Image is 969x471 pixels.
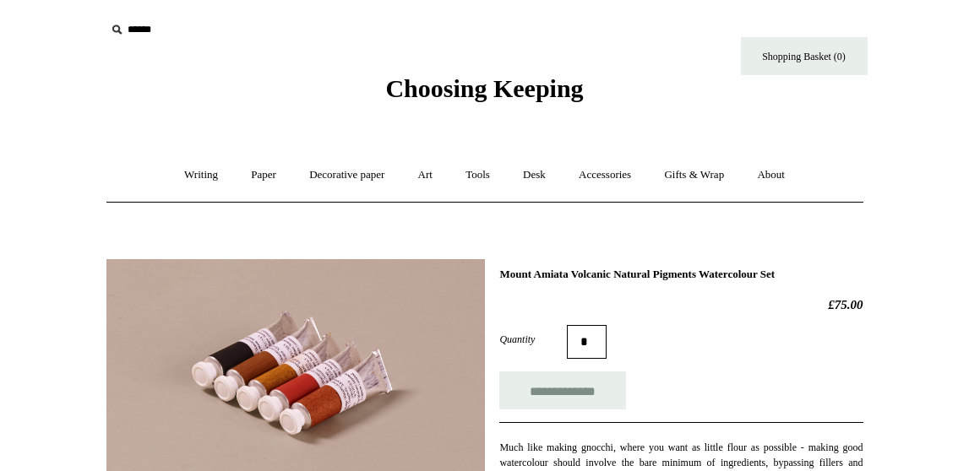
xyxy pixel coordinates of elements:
a: Tools [450,153,505,198]
a: Paper [236,153,291,198]
a: Writing [169,153,233,198]
a: Accessories [563,153,646,198]
a: Art [403,153,448,198]
a: Desk [508,153,561,198]
a: Decorative paper [294,153,400,198]
h1: Mount Amiata Volcanic Natural Pigments Watercolour Set [499,268,863,281]
a: About [742,153,800,198]
span: Choosing Keeping [385,74,583,102]
a: Choosing Keeping [385,88,583,100]
h2: £75.00 [499,297,863,312]
a: Gifts & Wrap [649,153,739,198]
a: Shopping Basket (0) [741,37,868,75]
label: Quantity [499,332,567,347]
